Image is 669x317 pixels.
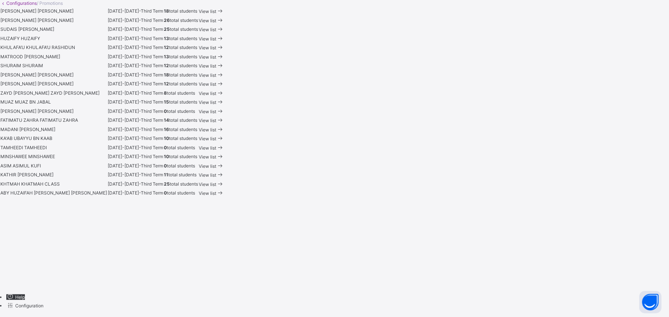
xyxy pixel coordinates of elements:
span: total students [164,190,195,196]
b: 10 [164,135,169,141]
span: [DATE]-[DATE] - [108,8,141,14]
span: ZAYD [PERSON_NAME] [0,90,49,96]
span: Help [15,294,25,300]
span: total students [164,36,197,41]
span: View list [199,127,216,133]
b: 18 [164,8,169,14]
span: Third Term [141,108,163,114]
span: MINSHAWEE [27,154,55,159]
span: total students [164,172,197,177]
span: total students [164,26,198,32]
span: FATIMATU ZAHRA [0,117,39,123]
span: [DATE]-[DATE] - [108,127,141,132]
span: [DATE]-[DATE] - [108,26,141,32]
span: SHURAIM [21,63,43,68]
span: [DATE]-[DATE] - [108,72,141,78]
span: total students [164,63,197,68]
span: [PERSON_NAME] [0,8,36,14]
span: View list [199,18,216,23]
span: [DATE]-[DATE] - [108,81,141,86]
span: TAMHEEDI [0,145,23,150]
span: total students [164,54,197,59]
b: 0 [164,163,167,169]
span: View list [199,145,216,151]
span: View list [199,163,216,169]
span: MUAZ BN JABAL [14,99,51,105]
span: View list [199,190,216,196]
span: View list [199,81,216,87]
span: KHULAFA’U RASHIDUN [25,45,75,50]
span: Third Term [141,181,163,187]
span: [DATE]-[DATE] - [108,54,141,59]
span: KHTMAH [0,181,20,187]
span: [PERSON_NAME] [16,172,53,177]
span: KATHIR [0,172,16,177]
span: [DATE]-[DATE] - [108,63,141,68]
span: [PERSON_NAME] [17,26,54,32]
span: Third Term [141,36,163,41]
b: 0 [164,190,167,196]
b: 0 [164,108,167,114]
span: KA'AB [0,135,13,141]
span: / Promotions [37,0,63,6]
span: Third Term [141,8,163,14]
span: total students [164,90,195,96]
span: [DATE]-[DATE] - [108,117,141,123]
b: 0 [164,145,167,150]
span: total students [164,17,198,23]
span: [PERSON_NAME] [0,72,36,78]
span: total students [164,108,195,114]
span: [DATE]-[DATE] - [108,45,141,50]
b: 12 [164,63,169,68]
span: [DATE]-[DATE] - [108,36,141,41]
span: View list [199,63,216,69]
span: FATIMATU ZAHRA [39,117,78,123]
span: total students [164,99,197,105]
span: ZAYD [PERSON_NAME] [49,90,100,96]
span: Third Term [141,154,163,159]
span: [DATE]-[DATE] - [108,163,141,169]
span: View list [199,182,216,187]
span: total students [164,72,197,78]
span: [PERSON_NAME] [36,72,74,78]
span: Third Term [141,17,163,23]
span: Third Term [141,63,163,68]
span: total students [164,45,197,50]
b: 13 [164,54,169,59]
span: Third Term [141,26,163,32]
span: [PERSON_NAME] [0,81,36,86]
span: [PERSON_NAME] [0,17,36,23]
span: View list [199,109,216,114]
span: View list [199,45,216,50]
span: [PERSON_NAME] [23,54,60,59]
span: UBAYYU BN KAAB [13,135,52,141]
span: MADANI [0,127,18,132]
b: 26 [164,17,170,23]
span: [DATE]-[DATE] - [108,99,141,105]
b: 12 [164,45,169,50]
span: total students [164,163,195,169]
span: MUAZ [0,99,14,105]
span: Third Term [141,127,163,132]
span: Third Term [141,172,163,177]
span: Third Term [141,45,163,50]
span: Third Term [141,54,163,59]
span: total students [164,145,195,150]
span: SHURAIM [0,63,21,68]
span: [PERSON_NAME] [18,127,55,132]
b: 13 [164,36,169,41]
b: 10 [164,154,169,159]
span: TAMHEEDI [23,145,47,150]
span: View list [199,172,216,178]
span: Third Term [141,135,163,141]
span: total students [164,154,197,159]
span: HUZAIFY [0,36,20,41]
span: ABY HUZAIFAH [0,190,33,196]
b: 14 [164,117,169,123]
span: View list [199,154,216,160]
span: [DATE]-[DATE] - [108,172,141,177]
span: Third Term [141,72,163,78]
b: 8 [164,90,167,96]
span: total students [164,8,197,14]
span: ASIMUL KUFI [12,163,41,169]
